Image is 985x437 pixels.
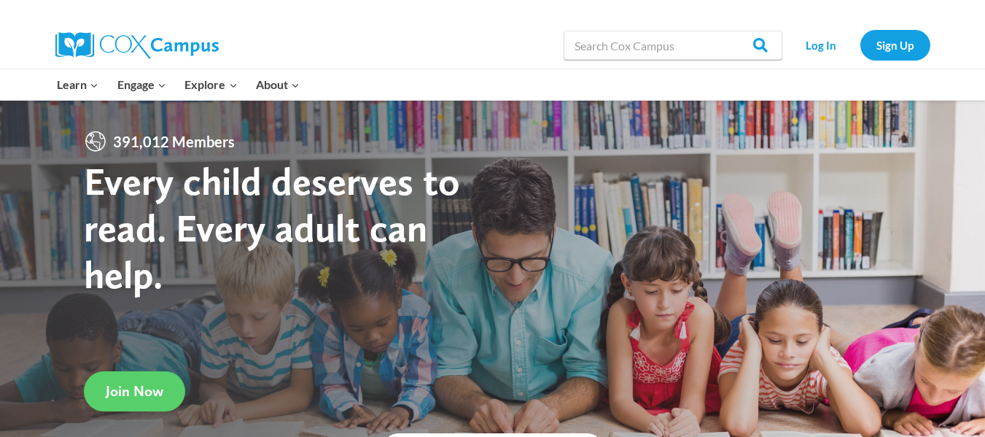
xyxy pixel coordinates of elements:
input: Search Cox Campus [564,31,782,60]
span: Explore [184,75,237,94]
span: Learn [57,75,98,94]
span: 391,012 Members [107,130,241,153]
span: Engage [117,75,166,94]
span: Join Now [106,382,163,400]
nav: Primary Navigation [48,69,309,100]
a: Sign Up [860,30,930,60]
a: Log In [790,30,853,60]
nav: Secondary Navigation [790,30,930,60]
span: About [256,75,300,94]
a: Join Now [84,371,185,411]
img: Cox Campus [55,32,219,58]
strong: Every child deserves to read. Every adult can help. [84,158,460,297]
